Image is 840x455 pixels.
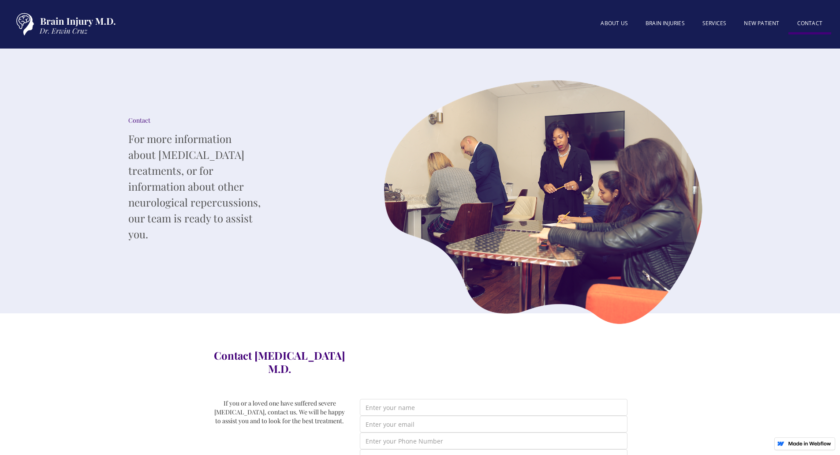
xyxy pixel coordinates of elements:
[788,441,831,446] img: Made in Webflow
[637,15,694,32] a: BRAIN INJURIES
[128,131,261,242] p: For more information about [MEDICAL_DATA] treatments, or for information about other neurological...
[694,15,735,32] a: SERVICES
[9,9,119,40] a: home
[213,399,347,425] div: If you or a loved one have suffered severe [MEDICAL_DATA], contact us. We will be happy to assist...
[128,116,261,125] div: Contact
[213,349,347,375] h3: Contact [MEDICAL_DATA] M.D.
[360,432,627,449] input: Enter your Phone Number
[360,399,627,416] input: Enter your name
[360,416,627,432] input: Enter your email
[592,15,637,32] a: About US
[735,15,788,32] a: New patient
[788,15,831,34] a: Contact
